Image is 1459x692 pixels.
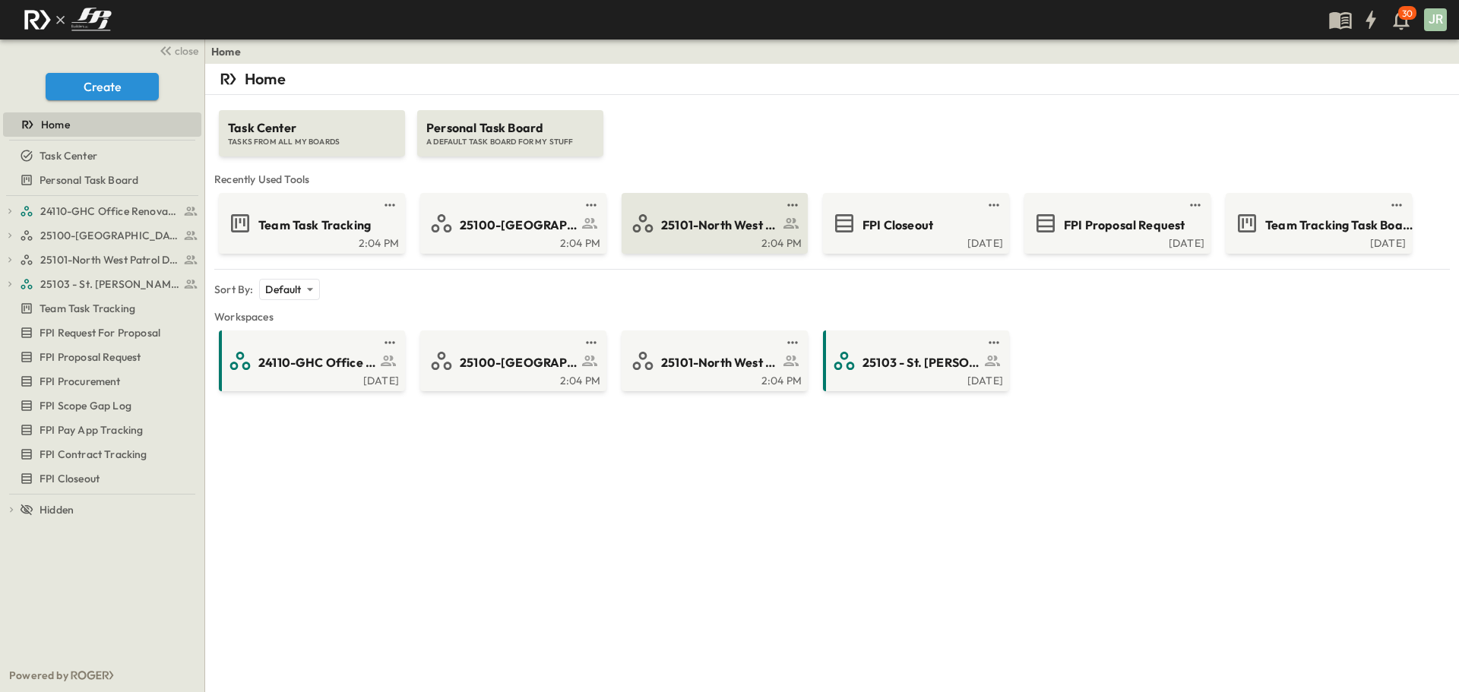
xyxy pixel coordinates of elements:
div: FPI Request For Proposaltest [3,321,201,345]
button: Create [46,73,159,100]
span: A DEFAULT TASK BOARD FOR MY STUFF [426,137,594,147]
span: FPI Proposal Request [40,349,141,365]
button: test [1186,196,1204,214]
span: FPI Closeout [862,216,933,234]
span: Personal Task Board [40,172,138,188]
a: 2:04 PM [423,235,600,248]
span: Task Center [40,148,97,163]
div: 25103 - St. [PERSON_NAME] Phase 2test [3,272,201,296]
p: Home [245,68,286,90]
span: 25101-North West Patrol Division [661,216,779,234]
button: test [783,333,802,352]
span: TASKS FROM ALL MY BOARDS [228,137,396,147]
span: FPI Scope Gap Log [40,398,131,413]
a: FPI Procurement [3,371,198,392]
a: FPI Contract Tracking [3,444,198,465]
img: c8d7d1ed905e502e8f77bf7063faec64e13b34fdb1f2bdd94b0e311fc34f8000.png [18,4,117,36]
span: Home [41,117,70,132]
div: JR [1424,8,1447,31]
span: FPI Procurement [40,374,121,389]
button: test [381,333,399,352]
a: FPI Proposal Request [1027,211,1204,235]
a: FPI Pay App Tracking [3,419,198,441]
span: 24110-GHC Office Renovations [258,354,376,371]
a: 25103 - St. [PERSON_NAME] Phase 2 [20,273,198,295]
a: Home [211,44,241,59]
a: Home [3,114,198,135]
span: Team Task Tracking [40,301,135,316]
span: 25101-North West Patrol Division [40,252,179,267]
span: close [175,43,198,58]
a: Team Tracking Task Board [1229,211,1406,235]
a: 24110-GHC Office Renovations [222,349,399,373]
a: 2:04 PM [625,373,802,385]
span: Hidden [40,502,74,517]
a: FPI Closeout [3,468,198,489]
span: 25100-[GEOGRAPHIC_DATA] [460,354,578,371]
a: Task Center [3,145,198,166]
span: FPI Proposal Request [1064,216,1185,234]
span: FPI Request For Proposal [40,325,160,340]
div: FPI Closeouttest [3,466,201,491]
div: 2:04 PM [625,235,802,248]
div: 24110-GHC Office Renovationstest [3,199,201,223]
span: Recently Used Tools [214,172,1450,187]
span: 24110-GHC Office Renovations [40,204,179,219]
p: Sort By: [214,282,253,297]
a: Team Task Tracking [3,298,198,319]
button: close [153,39,201,61]
div: [DATE] [222,373,399,385]
span: Task Center [228,119,396,137]
button: test [381,196,399,214]
span: 25103 - St. [PERSON_NAME] Phase 2 [40,276,179,292]
p: Default [265,282,301,297]
a: 25101-North West Patrol Division [625,211,802,235]
span: Team Tracking Task Board [1265,216,1413,234]
button: test [582,333,600,352]
a: 25100-Vanguard Prep School [20,225,198,246]
span: FPI Closeout [40,471,100,486]
button: test [985,333,1003,352]
span: Personal Task Board [426,119,594,137]
a: 25103 - St. [PERSON_NAME] Phase 2 [826,349,1003,373]
div: FPI Proposal Requesttest [3,345,201,369]
span: 25103 - St. [PERSON_NAME] Phase 2 [862,354,980,371]
button: test [783,196,802,214]
div: FPI Scope Gap Logtest [3,393,201,418]
button: test [582,196,600,214]
a: [DATE] [1229,235,1406,248]
div: FPI Contract Trackingtest [3,442,201,466]
a: [DATE] [826,235,1003,248]
div: Default [259,279,319,300]
a: 2:04 PM [423,373,600,385]
div: FPI Procurementtest [3,369,201,393]
a: FPI Closeout [826,211,1003,235]
div: 25100-Vanguard Prep Schooltest [3,223,201,248]
a: Personal Task Board [3,169,198,191]
div: Personal Task Boardtest [3,168,201,192]
span: Workspaces [214,309,1450,324]
span: 25100-[GEOGRAPHIC_DATA] [460,216,578,234]
a: 25101-North West Patrol Division [20,249,198,270]
a: FPI Scope Gap Log [3,395,198,416]
a: 2:04 PM [222,235,399,248]
a: [DATE] [826,373,1003,385]
a: FPI Request For Proposal [3,322,198,343]
a: Task CenterTASKS FROM ALL MY BOARDS [217,95,407,156]
a: 25100-[GEOGRAPHIC_DATA] [423,211,600,235]
a: FPI Proposal Request [3,346,198,368]
nav: breadcrumbs [211,44,250,59]
span: FPI Pay App Tracking [40,422,143,438]
span: 25100-Vanguard Prep School [40,228,179,243]
a: [DATE] [1027,235,1204,248]
div: Team Task Trackingtest [3,296,201,321]
a: 25100-[GEOGRAPHIC_DATA] [423,349,600,373]
a: Team Task Tracking [222,211,399,235]
span: FPI Contract Tracking [40,447,147,462]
